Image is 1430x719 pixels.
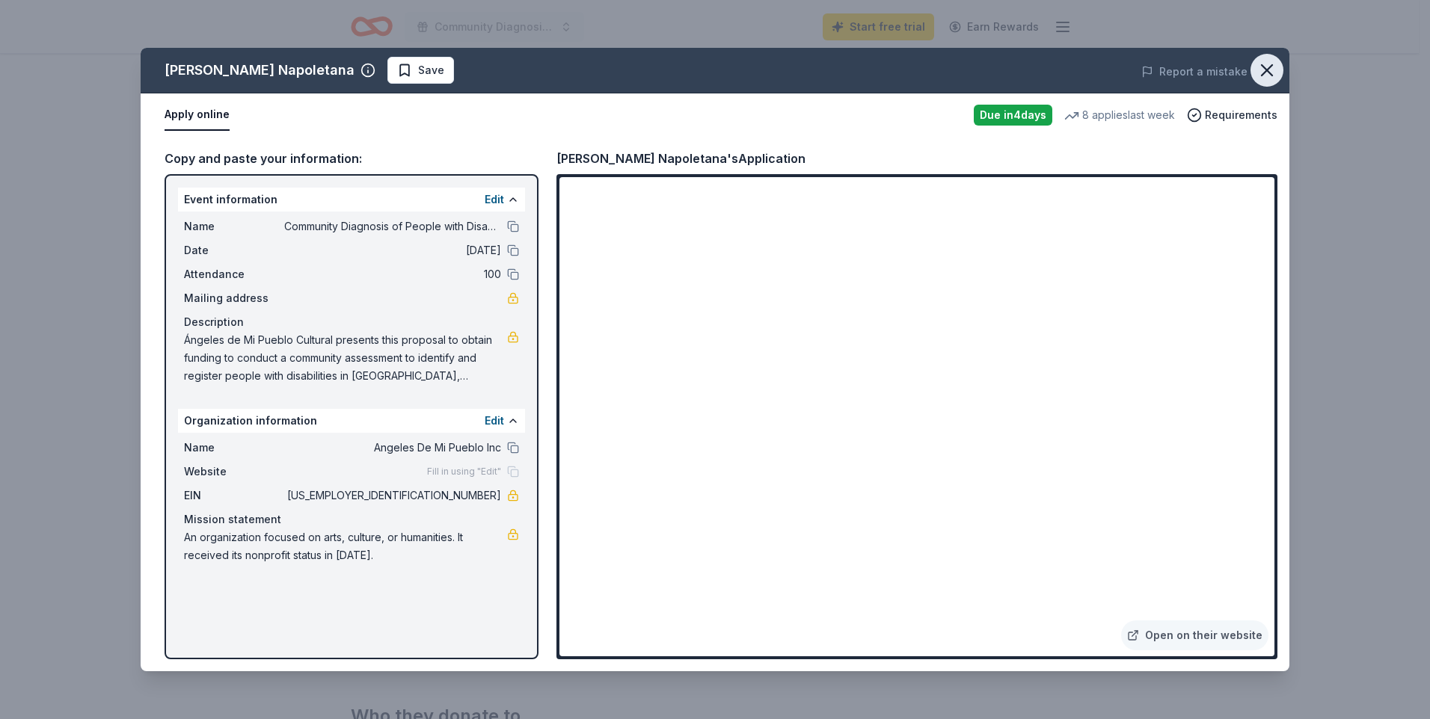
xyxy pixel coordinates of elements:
button: Edit [485,191,504,209]
span: Angeles De Mi Pueblo Inc [284,439,501,457]
button: Requirements [1187,106,1277,124]
span: Requirements [1205,106,1277,124]
span: [DATE] [284,241,501,259]
span: Website [184,463,284,481]
span: Fill in using "Edit" [427,466,501,478]
span: Community Diagnosis of People with Disabilities [284,217,501,235]
span: Mailing address [184,289,284,307]
span: Date [184,241,284,259]
span: Save [418,61,444,79]
span: Attendance [184,265,284,283]
span: EIN [184,487,284,504]
div: Mission statement [184,510,519,528]
div: [PERSON_NAME] Napoletana [165,58,355,82]
span: 100 [284,265,501,283]
span: Name [184,439,284,457]
span: [US_EMPLOYER_IDENTIFICATION_NUMBER] [284,487,501,504]
div: Description [184,313,519,331]
div: Organization information [178,409,525,433]
button: Report a mistake [1141,63,1248,81]
button: Apply online [165,99,230,131]
div: Copy and paste your information: [165,149,538,168]
span: Name [184,217,284,235]
button: Save [387,57,454,84]
span: An organization focused on arts, culture, or humanities. It received its nonprofit status in [DATE]. [184,528,507,564]
div: 8 applies last week [1064,106,1175,124]
div: Due in 4 days [974,105,1052,126]
a: Open on their website [1121,620,1268,650]
div: [PERSON_NAME] Napoletana's Application [556,149,805,168]
button: Edit [485,412,504,430]
span: Ángeles de Mi Pueblo Cultural presents this proposal to obtain funding to conduct a community ass... [184,331,507,385]
div: Event information [178,188,525,212]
